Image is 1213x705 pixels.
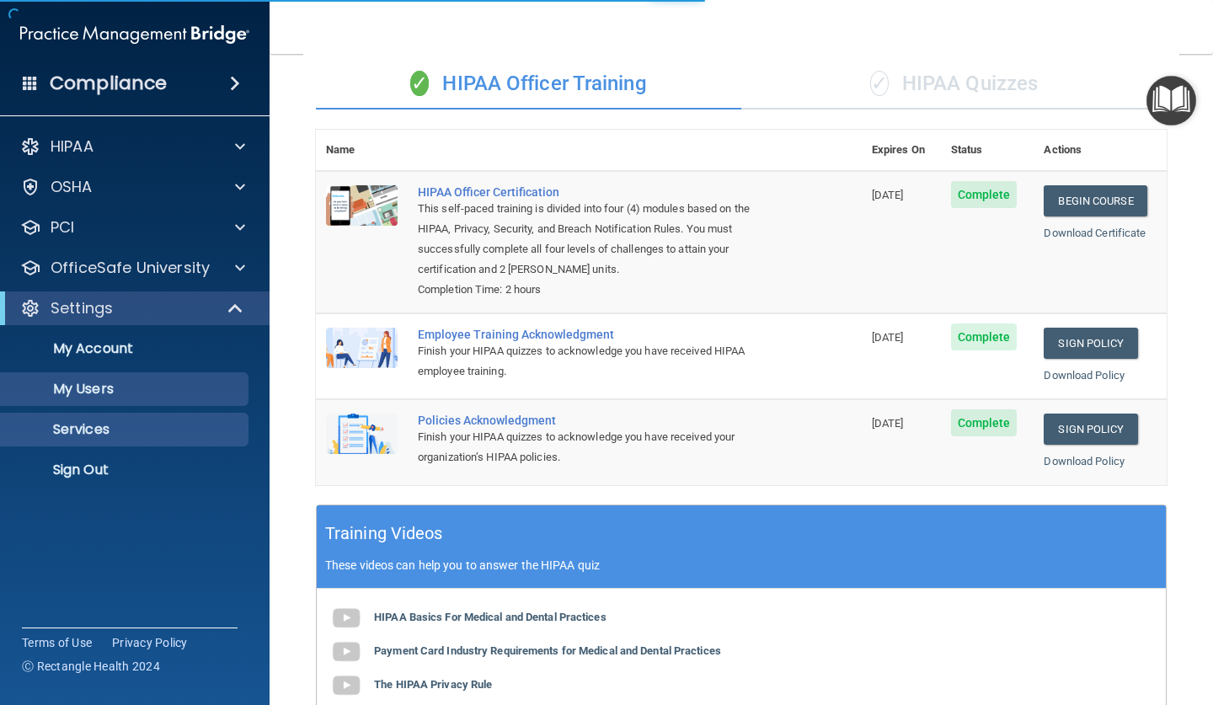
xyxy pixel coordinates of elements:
[316,59,741,109] div: HIPAA Officer Training
[51,298,113,318] p: Settings
[329,601,363,635] img: gray_youtube_icon.38fcd6cc.png
[418,341,777,382] div: Finish your HIPAA quizzes to acknowledge you have received HIPAA employee training.
[20,217,245,238] a: PCI
[866,92,1203,599] iframe: Drift Widget Chat Window
[325,558,1157,572] p: These videos can help you to answer the HIPAA quiz
[418,427,777,467] div: Finish your HIPAA quizzes to acknowledge you have received your organization’s HIPAA policies.
[741,59,1167,109] div: HIPAA Quizzes
[374,644,721,657] b: Payment Card Industry Requirements for Medical and Dental Practices
[22,634,92,651] a: Terms of Use
[1146,76,1196,126] button: Open Resource Center
[22,658,160,675] span: Ⓒ Rectangle Health 2024
[1129,589,1193,653] iframe: Drift Widget Chat Controller
[20,258,245,278] a: OfficeSafe University
[51,258,210,278] p: OfficeSafe University
[329,635,363,669] img: gray_youtube_icon.38fcd6cc.png
[418,185,777,199] a: HIPAA Officer Certification
[20,18,249,51] img: PMB logo
[418,280,777,300] div: Completion Time: 2 hours
[112,634,188,651] a: Privacy Policy
[11,340,241,357] p: My Account
[374,678,492,691] b: The HIPAA Privacy Rule
[20,136,245,157] a: HIPAA
[51,177,93,197] p: OSHA
[51,217,74,238] p: PCI
[11,381,241,398] p: My Users
[20,177,245,197] a: OSHA
[11,462,241,478] p: Sign Out
[329,669,363,702] img: gray_youtube_icon.38fcd6cc.png
[20,298,244,318] a: Settings
[410,71,429,96] span: ✓
[418,199,777,280] div: This self-paced training is divided into four (4) modules based on the HIPAA, Privacy, Security, ...
[870,71,889,96] span: ✓
[418,328,777,341] div: Employee Training Acknowledgment
[50,72,167,95] h4: Compliance
[374,611,606,623] b: HIPAA Basics For Medical and Dental Practices
[316,130,408,171] th: Name
[418,414,777,427] div: Policies Acknowledgment
[862,130,941,171] th: Expires On
[11,421,241,438] p: Services
[325,519,443,548] h5: Training Videos
[51,136,94,157] p: HIPAA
